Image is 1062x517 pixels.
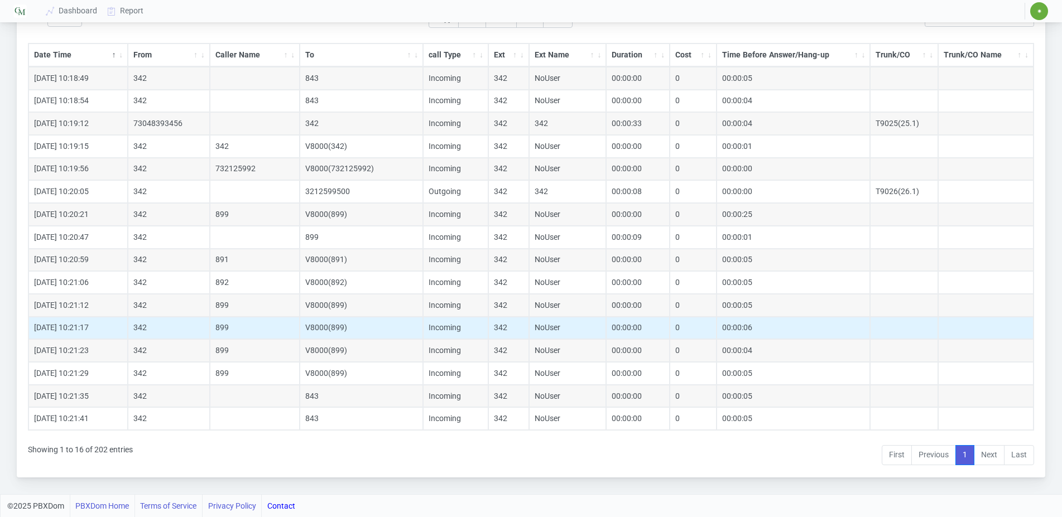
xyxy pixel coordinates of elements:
[717,180,870,203] td: 00:00:00
[128,44,210,67] th: From: activate to sort column ascending
[488,112,529,135] td: 342
[488,44,529,67] th: Ext: activate to sort column ascending
[300,339,423,362] td: V8000(899)
[128,158,210,181] td: 342
[606,339,670,362] td: 00:00:00
[267,495,295,517] a: Contact
[128,180,210,203] td: 342
[488,226,529,249] td: 342
[493,15,510,23] span: Excel
[436,15,451,23] span: Copy
[128,317,210,340] td: 342
[529,44,607,67] th: Ext Name: activate to sort column ascending
[300,180,423,203] td: 3212599500
[28,180,128,203] td: [DATE] 10:20:05
[670,180,717,203] td: 0
[28,407,128,430] td: [DATE] 10:21:41
[529,67,607,90] td: NoUser
[210,249,300,272] td: 891
[423,180,488,203] td: Outgoing
[300,407,423,430] td: 843
[423,271,488,294] td: Incoming
[606,362,670,385] td: 00:00:00
[670,226,717,249] td: 0
[300,67,423,90] td: 843
[423,158,488,181] td: Incoming
[717,385,870,408] td: 00:00:05
[210,339,300,362] td: 899
[465,15,479,23] span: CSV
[128,339,210,362] td: 342
[717,407,870,430] td: 00:00:05
[529,158,607,181] td: NoUser
[488,180,529,203] td: 342
[529,203,607,226] td: NoUser
[423,294,488,317] td: Incoming
[717,317,870,340] td: 00:00:06
[423,226,488,249] td: Incoming
[717,203,870,226] td: 00:00:25
[670,158,717,181] td: 0
[41,1,103,21] a: Dashboard
[670,385,717,408] td: 0
[28,158,128,181] td: [DATE] 10:19:56
[488,135,529,158] td: 342
[28,112,128,135] td: [DATE] 10:19:12
[423,339,488,362] td: Incoming
[670,67,717,90] td: 0
[128,249,210,272] td: 342
[28,317,128,340] td: [DATE] 10:21:17
[210,294,300,317] td: 899
[488,407,529,430] td: 342
[28,67,128,90] td: [DATE] 10:18:49
[28,90,128,113] td: [DATE] 10:18:54
[423,44,488,67] th: call Type: activate to sort column ascending
[300,112,423,135] td: 342
[717,339,870,362] td: 00:00:04
[488,339,529,362] td: 342
[210,135,300,158] td: 342
[870,44,938,67] th: Trunk/CO: activate to sort column ascending
[423,135,488,158] td: Incoming
[28,339,128,362] td: [DATE] 10:21:23
[606,249,670,272] td: 00:00:00
[128,271,210,294] td: 342
[606,407,670,430] td: 00:00:00
[75,495,129,517] a: PBXDom Home
[670,249,717,272] td: 0
[606,90,670,113] td: 00:00:00
[488,90,529,113] td: 342
[488,362,529,385] td: 342
[488,294,529,317] td: 342
[300,44,423,67] th: To: activate to sort column ascending
[955,445,974,465] a: 1
[423,112,488,135] td: Incoming
[529,135,607,158] td: NoUser
[870,112,938,135] td: T9025(25.1)
[606,135,670,158] td: 00:00:00
[7,495,295,517] div: ©2025 PBXDom
[423,317,488,340] td: Incoming
[300,385,423,408] td: 843
[103,1,149,21] a: Report
[300,135,423,158] td: V8000(342)
[300,226,423,249] td: 899
[529,249,607,272] td: NoUser
[606,385,670,408] td: 00:00:00
[28,437,133,466] div: Showing 1 to 16 of 202 entries
[28,271,128,294] td: [DATE] 10:21:06
[717,294,870,317] td: 00:00:05
[670,362,717,385] td: 0
[717,112,870,135] td: 00:00:04
[423,67,488,90] td: Incoming
[28,44,128,67] th: Date Time: activate to sort column descending
[523,15,536,23] span: PDF
[28,362,128,385] td: [DATE] 10:21:29
[717,249,870,272] td: 00:00:05
[423,407,488,430] td: Incoming
[128,294,210,317] td: 342
[529,317,607,340] td: NoUser
[606,203,670,226] td: 00:00:00
[488,317,529,340] td: 342
[606,67,670,90] td: 00:00:00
